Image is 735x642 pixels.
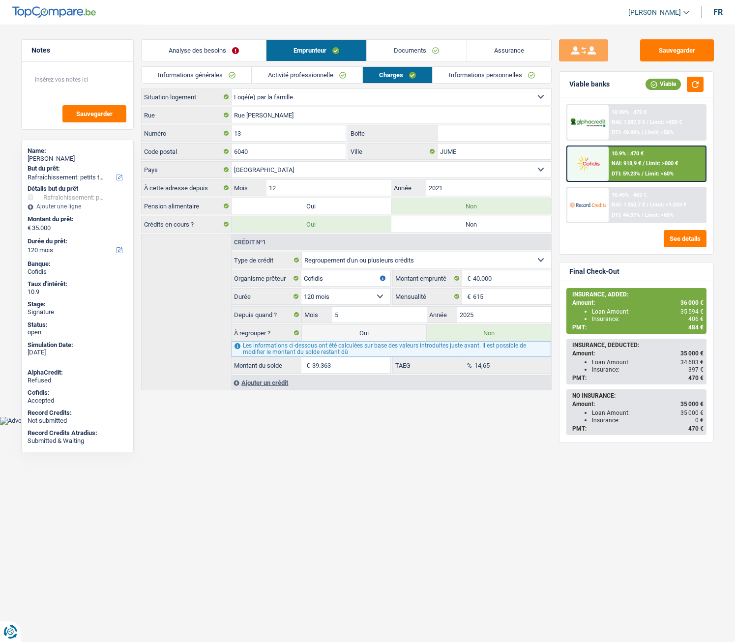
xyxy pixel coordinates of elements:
[28,417,127,425] div: Not submitted
[592,409,704,416] div: Loan Amount:
[688,316,704,322] span: 406 €
[393,357,463,373] label: TAEG
[12,6,96,18] img: TopCompare Logo
[680,299,704,306] span: 36 000 €
[28,203,127,210] div: Ajouter une ligne
[620,4,689,21] a: [PERSON_NAME]
[664,230,706,247] button: See details
[457,307,551,322] input: AAAA
[569,80,610,88] div: Viable banks
[612,202,645,208] span: NAI: 1 350,7 €
[232,252,302,268] label: Type de crédit
[142,67,252,83] a: Informations générales
[142,107,232,123] label: Rue
[266,40,366,61] a: Emprunteur
[28,328,127,336] div: open
[28,308,127,316] div: Signature
[28,280,127,288] div: Taux d'intérêt:
[592,417,704,424] div: Insurance:
[628,8,681,17] span: [PERSON_NAME]
[647,202,648,208] span: /
[572,299,704,306] div: Amount:
[28,369,127,377] div: AlphaCredit:
[142,144,232,159] label: Code postal
[570,117,606,128] img: AlphaCredit
[363,67,432,83] a: Charges
[650,119,682,125] span: Limit: >850 €
[28,288,127,296] div: 10.9
[572,324,704,331] div: PMT:
[592,316,704,322] div: Insurance:
[232,357,301,373] label: Montant du solde
[680,308,704,315] span: 35 594 €
[612,171,640,177] span: DTI: 59.23%
[28,341,127,349] div: Simulation Date:
[28,437,127,445] div: Submitted & Waiting
[142,125,232,141] label: Numéro
[28,224,31,232] span: €
[645,129,674,136] span: Limit: <50%
[28,349,127,356] div: [DATE]
[467,40,551,61] a: Assurance
[426,180,551,196] input: AAAA
[572,291,704,298] div: INSURANCE, ADDED:
[142,216,232,232] label: Crédits en cours ?
[301,357,312,373] span: €
[612,119,645,125] span: NAI: 1 087,3 €
[367,40,466,61] a: Documents
[332,307,426,322] input: MM
[28,377,127,384] div: Refused
[612,160,641,167] span: NAI: 918,9 €
[612,150,644,157] div: 10.9% | 470 €
[572,342,704,349] div: INSURANCE, DEDUCTED:
[232,239,268,245] div: Crédit nº1
[232,216,391,232] label: Oui
[640,39,714,61] button: Sauvegarder
[31,46,123,55] h5: Notes
[231,375,551,390] div: Ajouter un crédit
[433,67,551,83] a: Informations personnelles
[348,144,438,159] label: Ville
[642,171,644,177] span: /
[232,198,391,214] label: Oui
[232,341,551,357] div: Les informations ci-dessous ont été calculées sur base des valeurs introduites juste avant. Il es...
[28,321,127,329] div: Status:
[28,147,127,155] div: Name:
[76,111,113,117] span: Sauvegarder
[572,425,704,432] div: PMT:
[462,289,473,304] span: €
[302,307,332,322] label: Mois
[28,429,127,437] div: Record Credits Atradius:
[695,417,704,424] span: 0 €
[612,192,647,198] div: 10.45% | 462 €
[28,165,125,173] label: But du prêt:
[28,409,127,417] div: Record Credits:
[142,180,232,196] label: À cette adresse depuis
[612,129,640,136] span: DTI: 49.99%
[680,401,704,408] span: 35 000 €
[612,212,640,218] span: DTI: 44.37%
[142,40,266,61] a: Analyse des besoins
[462,270,473,286] span: €
[688,425,704,432] span: 470 €
[232,270,301,286] label: Organisme prêteur
[680,359,704,366] span: 34 603 €
[393,289,463,304] label: Mensualité
[592,359,704,366] div: Loan Amount:
[28,260,127,268] div: Banque:
[572,375,704,381] div: PMT:
[650,202,686,208] span: Limit: >1.033 €
[592,308,704,315] div: Loan Amount:
[427,307,457,322] label: Année
[572,401,704,408] div: Amount:
[688,324,704,331] span: 484 €
[232,289,301,304] label: Durée
[713,7,723,17] div: fr
[28,300,127,308] div: Stage:
[28,268,127,276] div: Cofidis
[680,409,704,416] span: 35 000 €
[572,350,704,357] div: Amount:
[142,89,232,105] label: Situation logement
[232,325,302,341] label: À regrouper ?
[393,270,463,286] label: Montant emprunté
